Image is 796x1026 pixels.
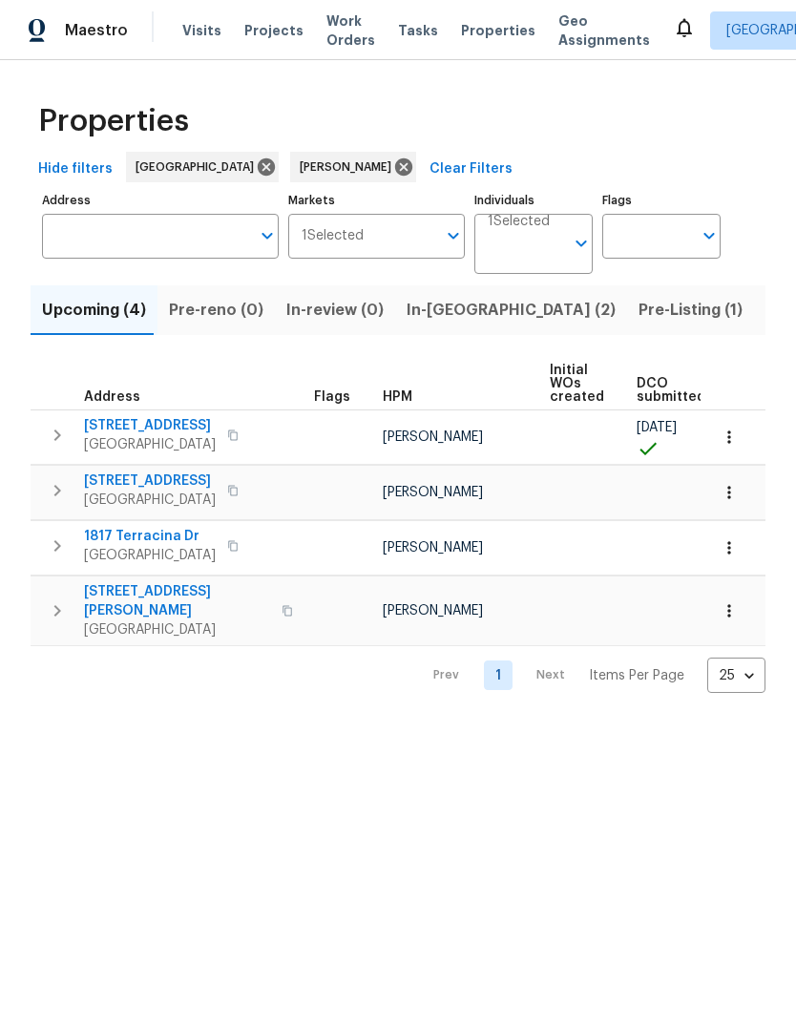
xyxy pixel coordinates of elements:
[84,471,216,491] span: [STREET_ADDRESS]
[84,620,270,639] span: [GEOGRAPHIC_DATA]
[407,297,616,324] span: In-[GEOGRAPHIC_DATA] (2)
[42,195,279,206] label: Address
[383,486,483,499] span: [PERSON_NAME]
[290,152,416,182] div: [PERSON_NAME]
[84,582,270,620] span: [STREET_ADDRESS][PERSON_NAME]
[383,541,483,555] span: [PERSON_NAME]
[383,390,412,404] span: HPM
[398,24,438,37] span: Tasks
[300,157,399,177] span: [PERSON_NAME]
[484,660,513,690] a: Goto page 1
[488,214,550,230] span: 1 Selected
[707,651,765,701] div: 25
[65,21,128,40] span: Maestro
[383,430,483,444] span: [PERSON_NAME]
[84,416,216,435] span: [STREET_ADDRESS]
[429,157,513,181] span: Clear Filters
[38,157,113,181] span: Hide filters
[182,21,221,40] span: Visits
[314,390,350,404] span: Flags
[302,228,364,244] span: 1 Selected
[169,297,263,324] span: Pre-reno (0)
[244,21,304,40] span: Projects
[326,11,375,50] span: Work Orders
[84,546,216,565] span: [GEOGRAPHIC_DATA]
[422,152,520,187] button: Clear Filters
[383,604,483,618] span: [PERSON_NAME]
[84,435,216,454] span: [GEOGRAPHIC_DATA]
[550,364,604,404] span: Initial WOs created
[602,195,721,206] label: Flags
[440,222,467,249] button: Open
[637,377,705,404] span: DCO submitted
[639,297,743,324] span: Pre-Listing (1)
[42,297,146,324] span: Upcoming (4)
[461,21,535,40] span: Properties
[254,222,281,249] button: Open
[84,527,216,546] span: 1817 Terracina Dr
[84,390,140,404] span: Address
[589,666,684,685] p: Items Per Page
[474,195,593,206] label: Individuals
[38,112,189,131] span: Properties
[136,157,262,177] span: [GEOGRAPHIC_DATA]
[288,195,466,206] label: Markets
[637,421,677,434] span: [DATE]
[415,658,765,693] nav: Pagination Navigation
[126,152,279,182] div: [GEOGRAPHIC_DATA]
[84,491,216,510] span: [GEOGRAPHIC_DATA]
[31,152,120,187] button: Hide filters
[568,230,595,257] button: Open
[286,297,384,324] span: In-review (0)
[696,222,723,249] button: Open
[558,11,650,50] span: Geo Assignments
